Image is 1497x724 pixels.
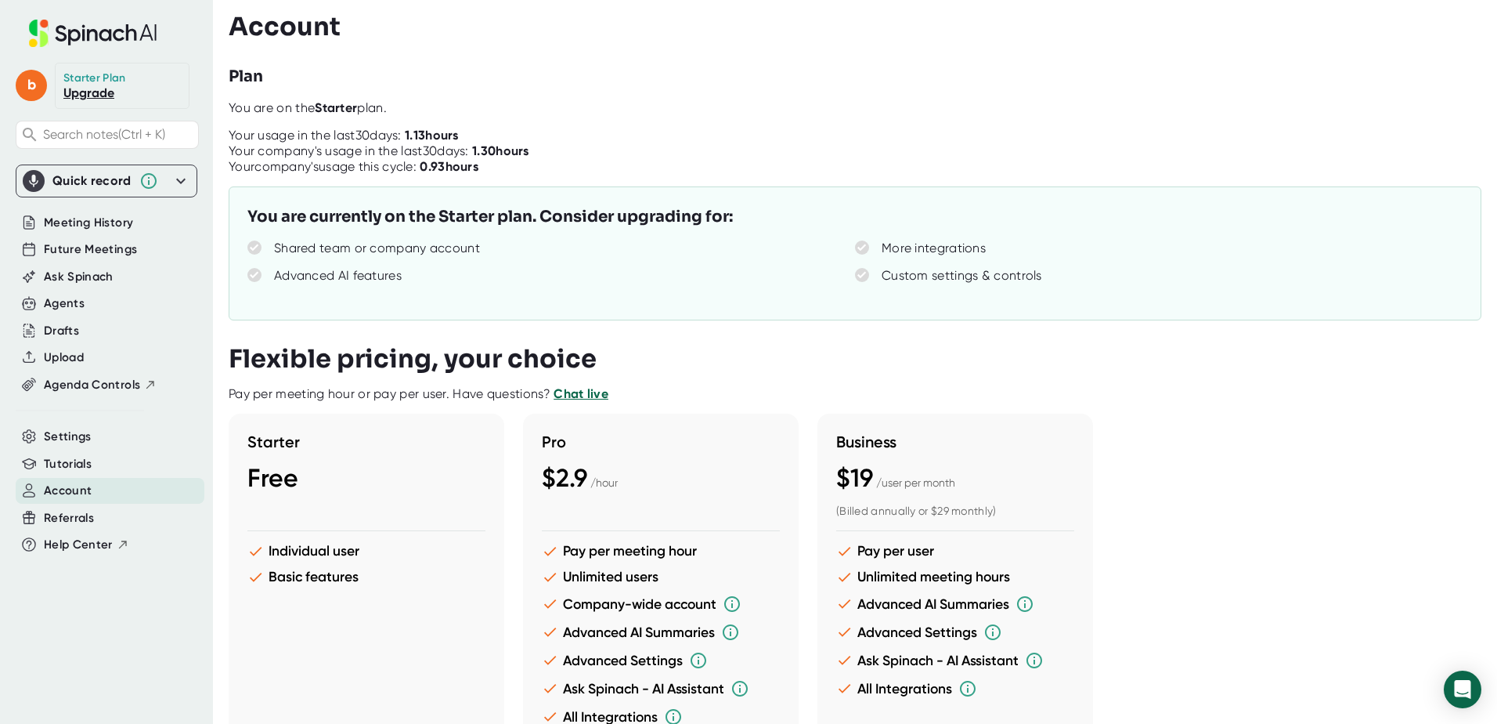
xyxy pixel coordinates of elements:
[590,476,618,489] span: / hour
[836,569,1074,585] li: Unlimited meeting hours
[247,569,485,585] li: Basic features
[554,386,608,401] a: Chat live
[836,463,873,493] span: $19
[44,214,133,232] button: Meeting History
[405,128,459,143] b: 1.13 hours
[229,100,387,115] span: You are on the plan.
[229,128,459,143] div: Your usage in the last 30 days:
[63,71,126,85] div: Starter Plan
[836,543,1074,559] li: Pay per user
[247,205,733,229] h3: You are currently on the Starter plan. Consider upgrading for:
[542,543,780,559] li: Pay per meeting hour
[472,143,529,158] b: 1.30 hours
[229,12,341,42] h3: Account
[542,595,780,614] li: Company-wide account
[836,651,1074,670] li: Ask Spinach - AI Assistant
[23,165,190,197] div: Quick record
[44,295,85,313] button: Agents
[44,509,94,527] button: Referrals
[44,241,137,259] button: Future Meetings
[315,100,357,115] b: Starter
[229,386,608,402] div: Pay per meeting hour or pay per user. Have questions?
[44,376,157,394] button: Agenda Controls
[229,65,263,89] h3: Plan
[836,623,1074,642] li: Advanced Settings
[229,159,478,175] div: Your company's usage this cycle:
[542,433,780,451] h3: Pro
[247,433,485,451] h3: Starter
[247,543,485,559] li: Individual user
[836,433,1074,451] h3: Business
[542,651,780,670] li: Advanced Settings
[44,482,92,500] button: Account
[836,679,1074,698] li: All Integrations
[836,505,1074,519] div: (Billed annually or $29 monthly)
[229,344,597,374] h3: Flexible pricing, your choice
[274,268,402,284] div: Advanced AI features
[52,173,132,189] div: Quick record
[882,268,1042,284] div: Custom settings & controls
[836,595,1074,614] li: Advanced AI Summaries
[16,70,47,101] span: b
[420,159,478,174] b: 0.93 hours
[44,455,92,473] button: Tutorials
[1444,671,1481,708] div: Open Intercom Messenger
[44,536,129,554] button: Help Center
[542,569,780,585] li: Unlimited users
[542,679,780,698] li: Ask Spinach - AI Assistant
[44,322,79,340] button: Drafts
[542,463,587,493] span: $2.9
[229,143,529,159] div: Your company's usage in the last 30 days:
[44,536,113,554] span: Help Center
[247,463,298,493] span: Free
[876,476,955,489] span: / user per month
[63,85,114,100] a: Upgrade
[43,127,165,142] span: Search notes (Ctrl + K)
[44,376,140,394] span: Agenda Controls
[542,623,780,642] li: Advanced AI Summaries
[882,241,986,256] div: More integrations
[44,349,84,367] button: Upload
[44,428,92,446] button: Settings
[44,268,114,286] button: Ask Spinach
[274,241,480,256] div: Shared team or company account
